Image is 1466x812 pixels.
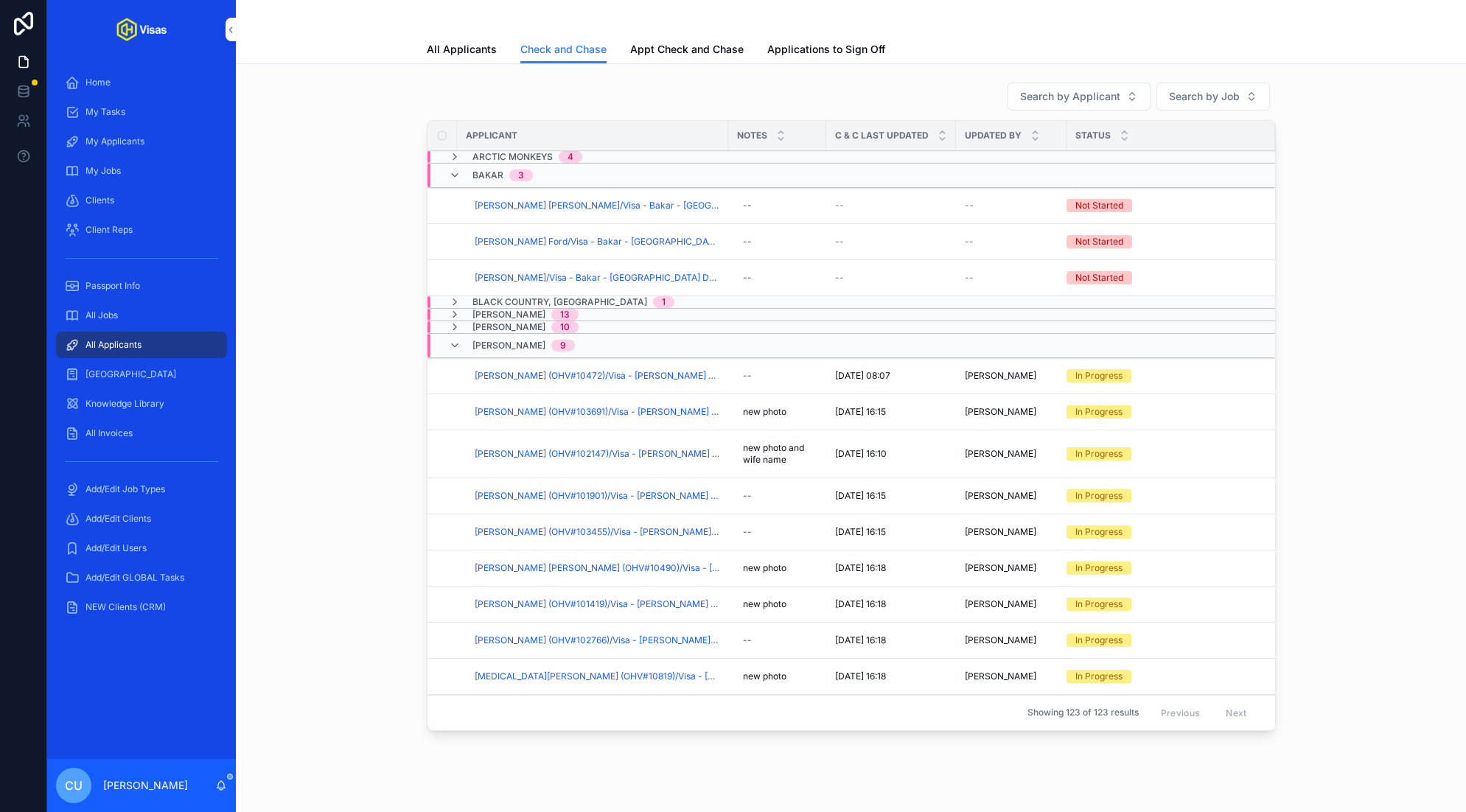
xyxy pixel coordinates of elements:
a: All Applicants [56,332,227,358]
span: Add/Edit Clients [85,513,151,525]
span: -- [835,200,844,211]
a: [GEOGRAPHIC_DATA] [56,361,227,388]
span: [PERSON_NAME] [965,490,1036,502]
span: new photo [743,671,786,682]
a: Appt Check and Chase [630,36,744,66]
span: CU [65,777,83,794]
span: [DATE] 16:15 [835,406,886,418]
div: 13 [560,309,570,321]
span: new photo [743,598,786,610]
a: [PERSON_NAME] [PERSON_NAME] (OHV#10490)/Visa - [PERSON_NAME] - USA DS160 - [DATE] (#1324) [475,562,719,574]
span: Status [1075,130,1111,141]
span: Add/Edit GLOBAL Tasks [85,572,184,584]
a: Check and Chase [520,36,607,64]
span: [DATE] 16:15 [835,490,886,502]
a: Applications to Sign Off [767,36,885,66]
div: 1 [662,296,666,308]
span: Black Country, [GEOGRAPHIC_DATA] [472,296,647,308]
a: Clients [56,187,227,214]
span: Bakar [472,169,503,181]
span: -- [965,200,974,211]
span: Passport Info [85,280,140,292]
span: C & C Last Updated [835,130,929,141]
span: All Invoices [85,427,133,439]
span: NEW Clients (CRM) [85,601,166,613]
a: Add/Edit GLOBAL Tasks [56,564,227,591]
span: Applicant [466,130,517,141]
a: My Tasks [56,99,227,125]
a: Passport Info [56,273,227,299]
div: In Progress [1075,598,1123,611]
div: In Progress [1075,489,1123,503]
span: Check and Chase [520,42,607,57]
a: [PERSON_NAME] (OHV#103455)/Visa - [PERSON_NAME] - USA DS160 - [DATE] (#1324) [475,526,719,538]
img: App logo [116,18,167,41]
span: new photo [743,406,786,418]
a: [PERSON_NAME] (OHV#101419)/Visa - [PERSON_NAME] - USA DS160 - [DATE] (#1324) [475,598,719,610]
span: -- [835,272,844,284]
span: All Applicants [85,339,142,351]
a: NEW Clients (CRM) [56,594,227,620]
span: My Tasks [85,106,125,118]
div: -- [743,490,752,502]
span: [PERSON_NAME] [965,526,1036,538]
div: In Progress [1075,634,1123,647]
a: My Jobs [56,158,227,184]
span: Knowledge Library [85,398,164,410]
div: 10 [560,321,570,333]
a: Knowledge Library [56,391,227,417]
span: [PERSON_NAME] (OHV#101901)/Visa - [PERSON_NAME] - USA DS160 - [DATE] (#1324) [475,490,719,502]
span: [PERSON_NAME] [965,598,1036,610]
span: [DATE] 16:10 [835,448,887,460]
span: [DATE] 16:18 [835,634,886,646]
span: [PERSON_NAME] [965,448,1036,460]
span: [PERSON_NAME] [965,406,1036,418]
span: Search by Job [1169,89,1240,104]
span: My Jobs [85,165,121,177]
span: Updated By [965,130,1022,141]
span: [GEOGRAPHIC_DATA] [85,368,176,380]
div: -- [743,236,752,248]
a: All Applicants [427,36,497,66]
a: Add/Edit Job Types [56,476,227,503]
span: [PERSON_NAME] [472,321,545,333]
a: [PERSON_NAME] (OHV#103691)/Visa - [PERSON_NAME] - [GEOGRAPHIC_DATA] DS160 - [DATE] (#1324) [475,406,719,418]
button: Select Button [1008,83,1151,111]
a: [PERSON_NAME] [PERSON_NAME]/Visa - Bakar - [GEOGRAPHIC_DATA] DS160 - [DATE] (#1338) [475,200,719,211]
div: In Progress [1075,561,1123,575]
span: All Jobs [85,309,118,321]
a: [PERSON_NAME] (OHV#102147)/Visa - [PERSON_NAME] - USA DS160 - [DATE] (#1324) [475,448,719,460]
span: All Applicants [427,42,497,57]
span: [PERSON_NAME] [965,562,1036,574]
span: [PERSON_NAME] [965,634,1036,646]
a: [PERSON_NAME] (OHV#102766)/Visa - [PERSON_NAME] - USA DS160 - [DATE] (#1324) [475,634,719,646]
span: Search by Applicant [1020,89,1120,104]
a: [PERSON_NAME] (OHV#10472)/Visa - [PERSON_NAME] - USA DS160 - [DATE] (#1324) [475,370,719,382]
a: Home [56,69,227,96]
span: [DATE] 16:18 [835,562,886,574]
div: 3 [518,169,524,181]
span: Applications to Sign Off [767,42,885,57]
span: [PERSON_NAME] [965,671,1036,682]
div: -- [743,200,752,211]
a: [PERSON_NAME]/Visa - Bakar - [GEOGRAPHIC_DATA] DS160 - [DATE] (#1338) [475,272,719,284]
a: All Jobs [56,302,227,329]
span: Clients [85,195,114,206]
div: 9 [560,340,566,351]
span: [DATE] 16:15 [835,526,886,538]
span: [MEDICAL_DATA][PERSON_NAME] (OHV#10819)/Visa - [PERSON_NAME] - USA DS160 - [DATE] (#1324) [475,671,719,682]
span: [PERSON_NAME] [472,309,545,321]
a: Client Reps [56,217,227,243]
span: Notes [737,130,767,141]
a: [PERSON_NAME] Ford/Visa - Bakar - [GEOGRAPHIC_DATA] DS160 - [DATE] (#1338) [475,236,719,248]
